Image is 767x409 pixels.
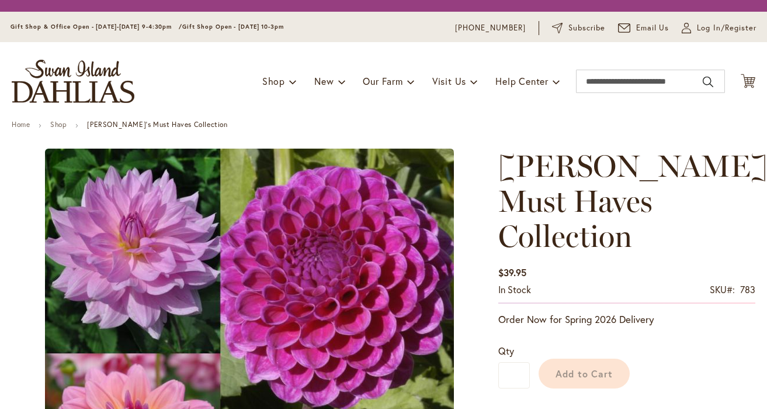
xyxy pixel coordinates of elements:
span: Email Us [636,22,669,34]
a: Subscribe [552,22,605,34]
p: Order Now for Spring 2026 Delivery [498,312,755,326]
a: Log In/Register [682,22,756,34]
span: In stock [498,283,531,295]
span: Help Center [495,75,549,87]
div: 783 [740,283,755,297]
a: Shop [50,120,67,129]
a: Home [12,120,30,129]
span: Log In/Register [697,22,756,34]
div: Availability [498,283,531,297]
span: Gift Shop & Office Open - [DATE]-[DATE] 9-4:30pm / [11,23,182,30]
span: Gift Shop Open - [DATE] 10-3pm [182,23,284,30]
a: store logo [12,60,134,103]
span: New [314,75,334,87]
span: $39.95 [498,266,526,279]
span: Shop [262,75,285,87]
span: Our Farm [363,75,402,87]
strong: [PERSON_NAME]'s Must Haves Collection [87,120,227,129]
strong: SKU [710,283,735,295]
a: [PHONE_NUMBER] [455,22,526,34]
span: Subscribe [568,22,605,34]
a: Email Us [618,22,669,34]
span: Qty [498,345,514,357]
span: Visit Us [432,75,466,87]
